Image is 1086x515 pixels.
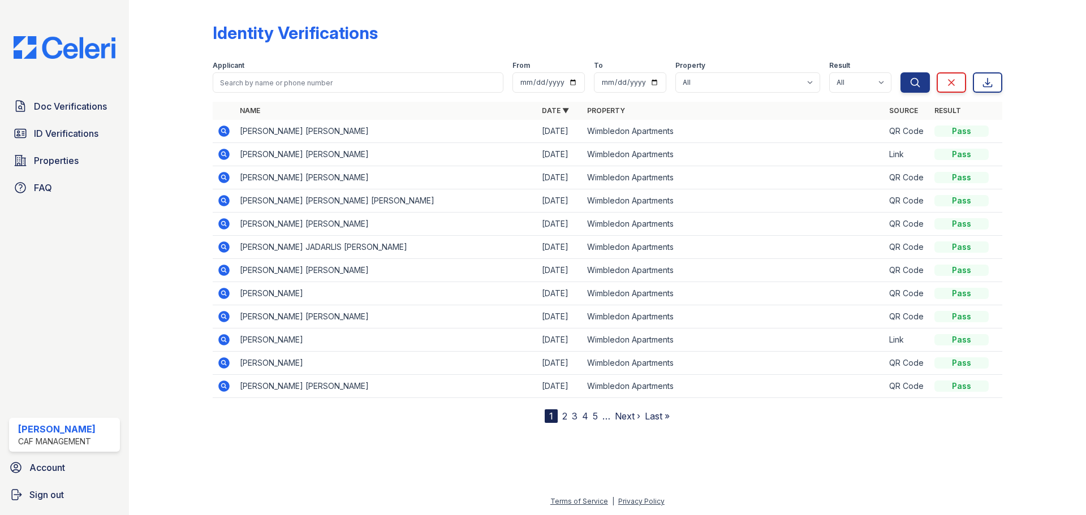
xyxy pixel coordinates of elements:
[18,422,96,436] div: [PERSON_NAME]
[34,127,98,140] span: ID Verifications
[612,497,614,505] div: |
[582,410,588,422] a: 4
[885,120,930,143] td: QR Code
[235,259,537,282] td: [PERSON_NAME] [PERSON_NAME]
[235,352,537,375] td: [PERSON_NAME]
[885,259,930,282] td: QR Code
[885,189,930,213] td: QR Code
[235,189,537,213] td: [PERSON_NAME] [PERSON_NAME] [PERSON_NAME]
[235,305,537,328] td: [PERSON_NAME] [PERSON_NAME]
[583,375,885,398] td: Wimbledon Apartments
[213,72,503,93] input: Search by name or phone number
[235,282,537,305] td: [PERSON_NAME]
[9,122,120,145] a: ID Verifications
[213,23,378,43] div: Identity Verifications
[537,352,583,375] td: [DATE]
[550,497,608,505] a: Terms of Service
[9,149,120,172] a: Properties
[537,375,583,398] td: [DATE]
[885,352,930,375] td: QR Code
[934,311,989,322] div: Pass
[542,106,569,115] a: Date ▼
[889,106,918,115] a: Source
[583,189,885,213] td: Wimbledon Apartments
[618,497,665,505] a: Privacy Policy
[562,410,567,422] a: 2
[583,259,885,282] td: Wimbledon Apartments
[583,328,885,352] td: Wimbledon Apartments
[583,236,885,259] td: Wimbledon Apartments
[885,282,930,305] td: QR Code
[512,61,530,70] label: From
[537,143,583,166] td: [DATE]
[18,436,96,447] div: CAF Management
[885,328,930,352] td: Link
[934,125,989,137] div: Pass
[675,61,705,70] label: Property
[537,328,583,352] td: [DATE]
[29,461,65,474] span: Account
[583,143,885,166] td: Wimbledon Apartments
[537,305,583,328] td: [DATE]
[1038,470,1075,504] iframe: chat widget
[934,288,989,299] div: Pass
[583,213,885,236] td: Wimbledon Apartments
[587,106,625,115] a: Property
[645,410,670,422] a: Last »
[934,334,989,345] div: Pass
[583,166,885,189] td: Wimbledon Apartments
[615,410,640,422] a: Next ›
[885,305,930,328] td: QR Code
[34,154,79,167] span: Properties
[934,172,989,183] div: Pass
[29,488,64,501] span: Sign out
[934,265,989,276] div: Pass
[235,328,537,352] td: [PERSON_NAME]
[885,236,930,259] td: QR Code
[934,195,989,206] div: Pass
[885,166,930,189] td: QR Code
[537,236,583,259] td: [DATE]
[235,375,537,398] td: [PERSON_NAME] [PERSON_NAME]
[934,241,989,253] div: Pass
[545,409,558,423] div: 1
[240,106,260,115] a: Name
[5,456,124,479] a: Account
[235,236,537,259] td: [PERSON_NAME] JADARLIS [PERSON_NAME]
[9,95,120,118] a: Doc Verifications
[885,213,930,236] td: QR Code
[934,218,989,230] div: Pass
[537,213,583,236] td: [DATE]
[934,380,989,392] div: Pass
[594,61,603,70] label: To
[537,189,583,213] td: [DATE]
[235,213,537,236] td: [PERSON_NAME] [PERSON_NAME]
[537,282,583,305] td: [DATE]
[213,61,244,70] label: Applicant
[235,120,537,143] td: [PERSON_NAME] [PERSON_NAME]
[885,375,930,398] td: QR Code
[5,483,124,506] a: Sign out
[537,120,583,143] td: [DATE]
[572,410,578,422] a: 3
[537,259,583,282] td: [DATE]
[829,61,850,70] label: Result
[34,181,52,194] span: FAQ
[583,305,885,328] td: Wimbledon Apartments
[583,120,885,143] td: Wimbledon Apartments
[934,357,989,369] div: Pass
[885,143,930,166] td: Link
[235,143,537,166] td: [PERSON_NAME] [PERSON_NAME]
[583,282,885,305] td: Wimbledon Apartments
[9,176,120,199] a: FAQ
[934,149,989,160] div: Pass
[583,352,885,375] td: Wimbledon Apartments
[537,166,583,189] td: [DATE]
[34,99,107,113] span: Doc Verifications
[5,36,124,59] img: CE_Logo_Blue-a8612792a0a2168367f1c8372b55b34899dd931a85d93a1a3d3e32e68fde9ad4.png
[235,166,537,189] td: [PERSON_NAME] [PERSON_NAME]
[934,106,961,115] a: Result
[602,409,610,423] span: …
[593,410,598,422] a: 5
